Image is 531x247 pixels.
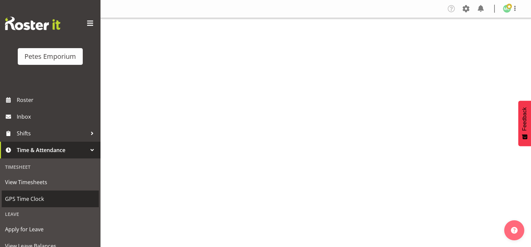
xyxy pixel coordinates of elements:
[2,174,99,191] a: View Timesheets
[518,101,531,146] button: Feedback - Show survey
[5,177,95,187] span: View Timesheets
[522,107,528,131] span: Feedback
[2,221,99,238] a: Apply for Leave
[5,194,95,204] span: GPS Time Clock
[5,224,95,234] span: Apply for Leave
[17,128,87,138] span: Shifts
[2,160,99,174] div: Timesheet
[503,5,511,13] img: melissa-cowen2635.jpg
[2,191,99,207] a: GPS Time Clock
[511,227,518,234] img: help-xxl-2.png
[17,112,97,122] span: Inbox
[2,207,99,221] div: Leave
[17,95,97,105] span: Roster
[17,145,87,155] span: Time & Attendance
[24,51,76,61] div: Petes Emporium
[5,17,60,30] img: Rosterit website logo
